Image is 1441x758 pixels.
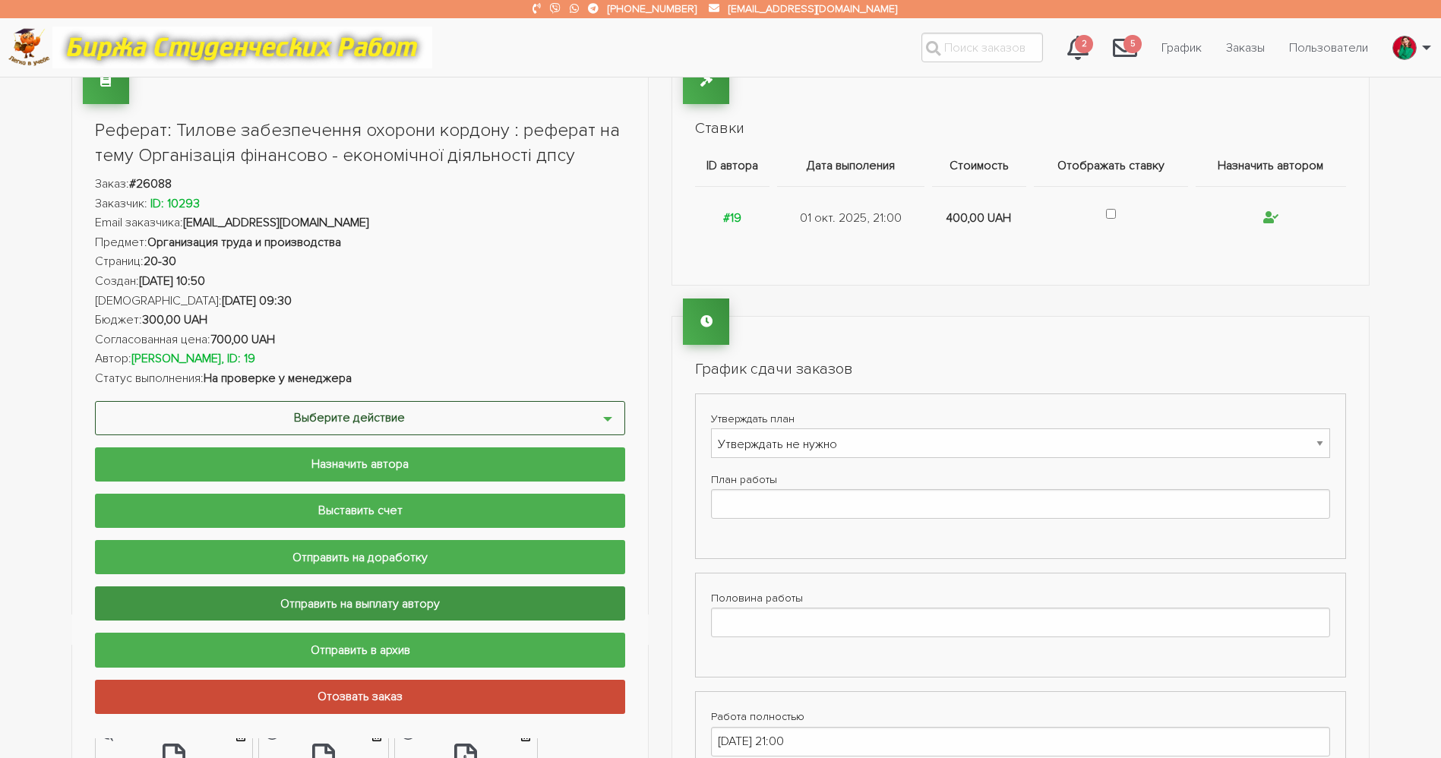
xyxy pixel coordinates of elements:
a: Заказы [1214,33,1277,62]
strong: <div><div>Оцененных: 765</div><div>Выполненных: 467</div><div>Просроченных: 480</div></div> [723,210,741,226]
strong: <div><div>Оцененных: 765</div><div>Выполненных: 467</div><div>Просроченных: 480</div></div> [131,351,255,366]
li: [DEMOGRAPHIC_DATA]: [95,292,625,311]
input: Отправить в архив [95,633,625,667]
h2: График сдачи заказов [695,358,1346,380]
label: Утверждать план [711,409,1330,428]
td: 01 окт. 2025, 21:00 [773,186,927,250]
th: Дата выполения [773,145,927,187]
label: Половина работы [711,589,1330,608]
li: Email заказчика: [95,213,625,233]
strong: [DATE] 10:50 [139,273,205,289]
strong: Организация труда и производства [147,235,341,250]
li: Предмет: [95,233,625,253]
strong: [DATE] 09:30 [222,293,292,308]
img: motto-12e01f5a76059d5f6a28199ef077b1f78e012cfde436ab5cf1d4517935686d32.gif [52,27,432,68]
li: Страниц: [95,252,625,272]
a: [EMAIL_ADDRESS][DOMAIN_NAME] [728,2,897,15]
strong: #26088 [129,176,172,191]
a: Пользователи [1277,33,1380,62]
a: ID: 10293 [147,196,200,211]
strong: <div><div>BYN: 26,53 BYN</div><div>EUR: 8,21 EUR</div><div>KZT: 5 340,45 KZT</div><div>PLN: 35,36... [946,210,1011,226]
a: 2 [1055,27,1101,68]
li: Заказ: [95,175,625,194]
div: Предмет - тилове забезпечення охорони кордону [71,75,649,614]
th: Отображать ставку [1030,145,1192,187]
img: excited_171337-2006.jpg [1393,36,1416,60]
th: Назначить автором [1192,145,1346,187]
a: График [1149,33,1214,62]
li: Автор: [95,349,625,369]
li: Статус выполнения: [95,369,625,389]
a: #19 [723,210,741,226]
input: Поиск заказов [921,33,1043,62]
input: Отправить на доработку [95,540,625,574]
strong: <div><div>BYN: 19,90 BYN</div><div>EUR: 6,16 EUR</div><div>KZT: 4 005,34 KZT</div><div>PLN: 26,52... [142,312,207,327]
li: Создан: [95,272,625,292]
strong: <div><div>BYN: 46,43 BYN</div><div>EUR: 14,37 EUR</div><div>KZT: 9 345,79 KZT</div><div>PLN: 61,8... [210,332,275,347]
strong: На проверке у менеджера [204,371,352,386]
label: План работы [711,470,1330,489]
li: Заказчик: [95,194,625,214]
span: 2 [1075,35,1093,54]
h2: Ставки [695,118,1346,139]
h1: Реферат: Тилове забезпечення охорони кордону : реферат на тему Організація фінансово - економічно... [95,118,625,169]
th: ID автора [695,145,773,187]
a: [PERSON_NAME], ID: 19 [131,351,255,366]
input: Отправить на выплату автору [95,586,625,621]
button: Выберите действие [95,401,625,435]
li: Согласованная цена: [95,330,625,350]
input: Выставить счет [95,494,625,528]
a: 5 [1101,27,1149,68]
li: Бюджет: [95,311,625,330]
strong: 20-30 [144,254,176,269]
th: Стоимость [928,145,1030,187]
input: Отозвать заказ [95,680,625,714]
img: logo-c4363faeb99b52c628a42810ed6dfb4293a56d4e4775eb116515dfe7f33672af.png [8,28,50,67]
strong: ID: 10293 [150,196,200,211]
label: Работа полностью [711,707,1330,726]
a: [PHONE_NUMBER] [608,2,697,15]
span: 5 [1123,35,1142,54]
strong: [EMAIL_ADDRESS][DOMAIN_NAME] [183,215,369,230]
input: Назначить автора [95,447,625,482]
